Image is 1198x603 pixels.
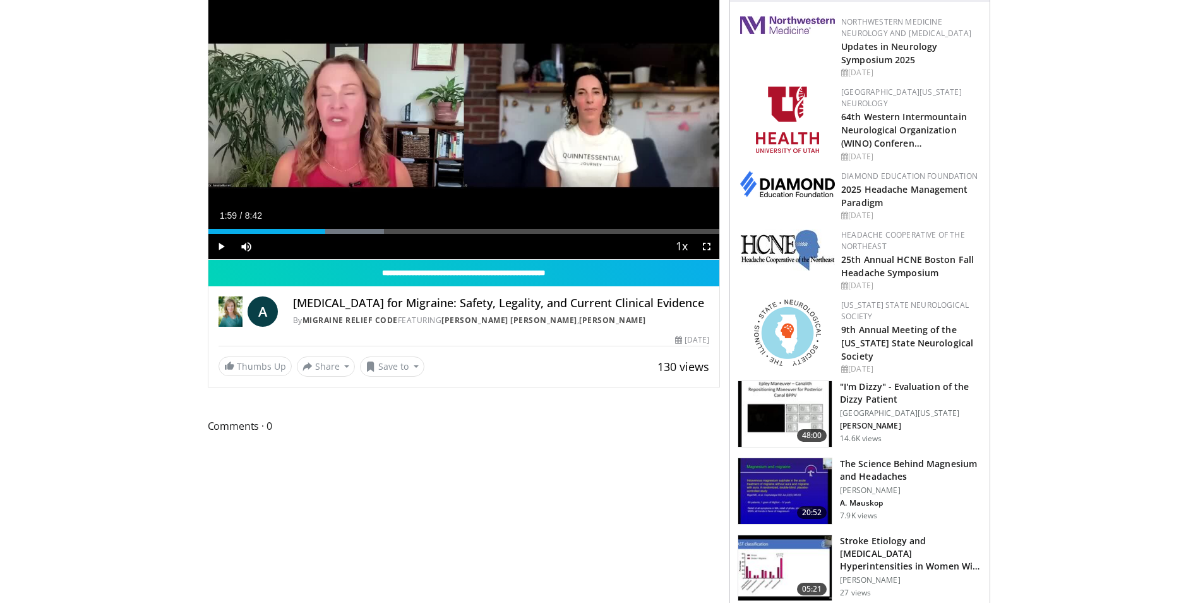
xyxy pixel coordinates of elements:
span: / [240,210,243,221]
a: [GEOGRAPHIC_DATA][US_STATE] Neurology [841,87,962,109]
a: A [248,296,278,327]
span: 1:59 [220,210,237,221]
button: Fullscreen [694,234,719,259]
p: [GEOGRAPHIC_DATA][US_STATE] [840,408,982,418]
h4: [MEDICAL_DATA] for Migraine: Safety, Legality, and Current Clinical Evidence [293,296,709,310]
p: [PERSON_NAME] [840,485,982,496]
img: 2a462fb6-9365-492a-ac79-3166a6f924d8.png.150x105_q85_autocrop_double_scale_upscale_version-0.2.jpg [740,16,835,34]
p: A. Mauskop [840,498,982,508]
p: [PERSON_NAME] [840,421,982,431]
div: By FEATURING , [293,315,709,326]
a: 48:00 "I'm Dizzy" - Evaluation of the Dizzy Patient [GEOGRAPHIC_DATA][US_STATE] [PERSON_NAME] 14.... [738,381,982,448]
span: 48:00 [797,429,827,442]
img: 6ee4b01d-3379-4678-8287-e03ad5f5300f.150x105_q85_crop-smart_upscale.jpg [738,458,832,524]
a: [PERSON_NAME] [PERSON_NAME] [441,315,577,326]
button: Save to [360,356,424,377]
div: [DATE] [841,151,979,162]
a: Northwestern Medicine Neurology and [MEDICAL_DATA] [841,16,971,39]
a: 2025 Headache Management Paradigm [841,183,967,209]
span: 05:21 [797,583,827,595]
button: Play [208,234,234,259]
a: Headache Cooperative of the Northeast [841,229,965,252]
a: 05:21 Stroke Etiology and [MEDICAL_DATA] Hyperintensities in Women With and … [PERSON_NAME] 27 views [738,535,982,602]
button: Share [297,356,356,377]
img: 71a8b48c-8850-4916-bbdd-e2f3ccf11ef9.png.150x105_q85_autocrop_double_scale_upscale_version-0.2.png [754,300,821,366]
div: [DATE] [841,210,979,221]
h3: The Science Behind Magnesium and Headaches [840,458,982,483]
h3: Stroke Etiology and [MEDICAL_DATA] Hyperintensities in Women With and … [840,535,982,573]
a: [US_STATE] State Neurological Society [841,300,969,322]
a: 9th Annual Meeting of the [US_STATE] State Neurological Society [841,324,973,362]
p: 14.6K views [840,434,882,444]
span: 130 views [657,359,709,374]
span: 8:42 [245,210,262,221]
p: 27 views [840,588,871,598]
a: Diamond Education Foundation [841,171,978,181]
div: Progress Bar [208,229,720,234]
span: 20:52 [797,506,827,519]
img: 63372f29-e944-464c-a93e-a3b64bc70b6d.150x105_q85_crop-smart_upscale.jpg [738,535,832,601]
img: d0406666-9e5f-4b94-941b-f1257ac5ccaf.png.150x105_q85_autocrop_double_scale_upscale_version-0.2.png [740,171,835,197]
div: [DATE] [675,334,709,346]
img: 5373e1fe-18ae-47e7-ad82-0c604b173657.150x105_q85_crop-smart_upscale.jpg [738,381,832,447]
div: [DATE] [841,67,979,78]
a: Migraine Relief Code [302,315,398,326]
h3: "I'm Dizzy" - Evaluation of the Dizzy Patient [840,381,982,406]
a: [PERSON_NAME] [579,315,646,326]
span: Comments 0 [208,418,721,434]
img: f6362829-b0a3-407d-a044-59546adfd345.png.150x105_q85_autocrop_double_scale_upscale_version-0.2.png [756,87,819,153]
p: [PERSON_NAME] [840,575,982,585]
p: 7.9K views [840,511,877,521]
div: [DATE] [841,363,979,375]
img: 6c52f715-17a6-4da1-9b6c-8aaf0ffc109f.jpg.150x105_q85_autocrop_double_scale_upscale_version-0.2.jpg [740,229,835,271]
img: Migraine Relief Code [219,296,243,327]
a: Updates in Neurology Symposium 2025 [841,40,937,66]
a: 20:52 The Science Behind Magnesium and Headaches [PERSON_NAME] A. Mauskop 7.9K views [738,458,982,525]
div: [DATE] [841,280,979,291]
a: 25th Annual HCNE Boston Fall Headache Symposium [841,253,974,279]
button: Playback Rate [669,234,694,259]
button: Mute [234,234,259,259]
a: 64th Western Intermountain Neurological Organization (WINO) Conferen… [841,111,967,149]
a: Thumbs Up [219,356,292,376]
